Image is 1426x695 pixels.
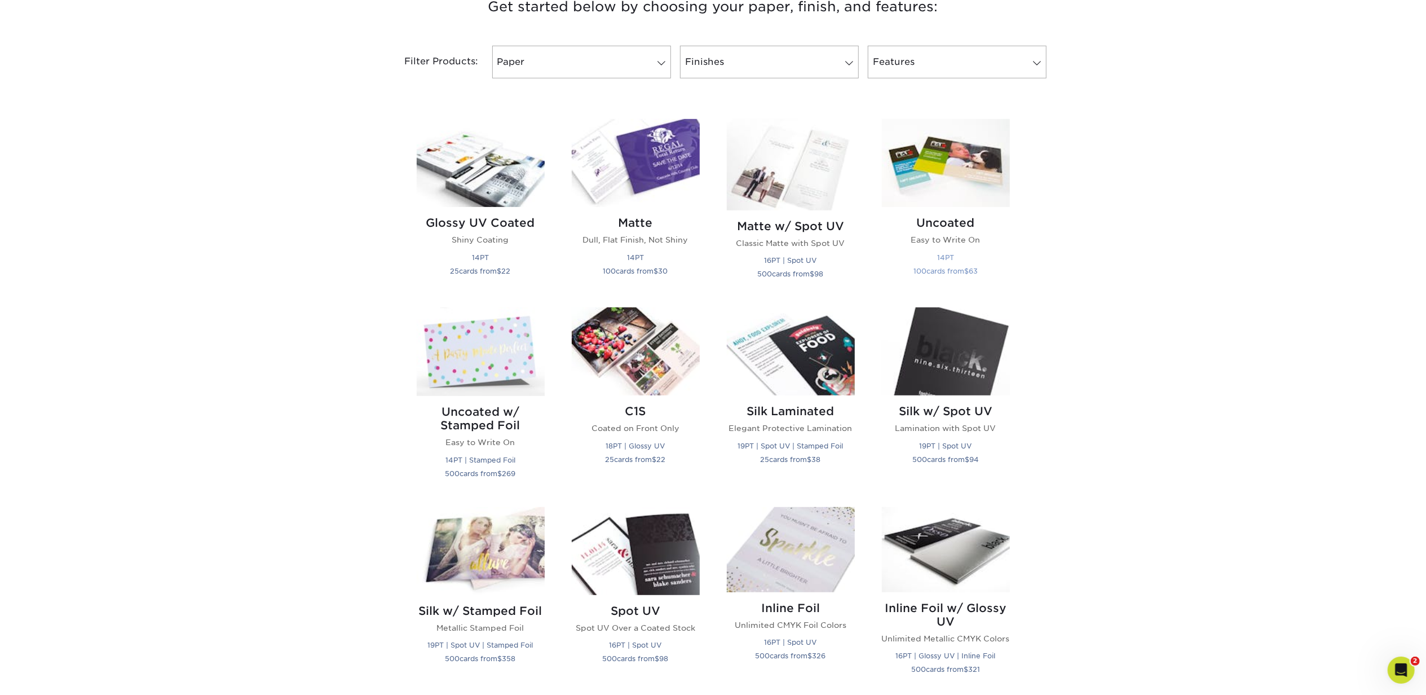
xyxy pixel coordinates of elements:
[1388,657,1415,684] iframe: Intercom live chat
[627,253,644,262] small: 14PT
[761,455,770,464] span: 25
[808,652,813,660] span: $
[727,307,855,494] a: Silk Laminated Postcards Silk Laminated Elegant Protective Lamination 19PT | Spot UV | Stamped Fo...
[572,604,700,618] h2: Spot UV
[964,267,969,275] span: $
[810,270,815,278] span: $
[882,601,1010,628] h2: Inline Foil w/ Glossy UV
[572,622,700,634] p: Spot UV Over a Coated Stock
[964,665,968,674] span: $
[572,404,700,418] h2: C1S
[756,652,826,660] small: cards from
[451,267,511,275] small: cards from
[417,119,545,207] img: Glossy UV Coated Postcards
[758,270,824,278] small: cards from
[417,507,545,689] a: Silk w/ Stamped Foil Postcards Silk w/ Stamped Foil Metallic Stamped Foil 19PT | Spot UV | Stampe...
[572,119,700,294] a: Matte Postcards Matte Dull, Flat Finish, Not Shiny 14PT 100cards from$30
[882,119,1010,294] a: Uncoated Postcards Uncoated Easy to Write On 14PT 100cards from$63
[761,455,821,464] small: cards from
[445,469,516,478] small: cards from
[417,604,545,618] h2: Silk w/ Stamped Foil
[472,253,489,262] small: 14PT
[882,507,1010,592] img: Inline Foil w/ Glossy UV Postcards
[896,652,996,660] small: 16PT | Glossy UV | Inline Foil
[445,456,515,464] small: 14PT | Stamped Foil
[882,507,1010,689] a: Inline Foil w/ Glossy UV Postcards Inline Foil w/ Glossy UV Unlimited Metallic CMYK Colors 16PT |...
[765,256,817,265] small: 16PT | Spot UV
[572,423,700,434] p: Coated on Front Only
[654,267,659,275] span: $
[610,641,662,649] small: 16PT | Spot UV
[498,654,502,663] span: $
[815,270,824,278] span: 98
[765,638,817,646] small: 16PT | Spot UV
[920,442,972,450] small: 19PT | Spot UV
[882,119,1010,207] img: Uncoated Postcards
[417,216,545,230] h2: Glossy UV Coated
[756,652,770,660] span: 500
[882,216,1010,230] h2: Uncoated
[913,267,926,275] span: 100
[1411,657,1420,666] span: 2
[680,46,859,78] a: Finishes
[606,455,666,464] small: cards from
[727,601,855,615] h2: Inline Foil
[606,455,615,464] span: 25
[911,665,980,674] small: cards from
[603,267,668,275] small: cards from
[502,469,516,478] span: 269
[727,219,855,233] h2: Matte w/ Spot UV
[807,455,812,464] span: $
[445,469,460,478] span: 500
[572,307,700,494] a: C1S Postcards C1S Coated on Front Only 18PT | Glossy UV 25cards from$22
[498,469,502,478] span: $
[813,652,826,660] span: 326
[882,423,1010,434] p: Lamination with Spot UV
[572,216,700,230] h2: Matte
[657,455,666,464] span: 22
[727,507,855,592] img: Inline Foil Postcards
[727,619,855,631] p: Unlimited CMYK Foil Colors
[969,267,978,275] span: 63
[659,267,668,275] span: 30
[727,423,855,434] p: Elegant Protective Lamination
[572,507,700,595] img: Spot UV Postcards
[572,119,700,207] img: Matte Postcards
[375,46,488,78] div: Filter Products:
[660,654,669,663] span: 98
[572,307,700,395] img: C1S Postcards
[417,234,545,245] p: Shiny Coating
[417,507,545,595] img: Silk w/ Stamped Foil Postcards
[882,234,1010,245] p: Easy to Write On
[428,641,533,649] small: 19PT | Spot UV | Stamped Foil
[655,654,660,663] span: $
[868,46,1047,78] a: Features
[738,442,844,450] small: 19PT | Spot UV | Stamped Foil
[572,507,700,689] a: Spot UV Postcards Spot UV Spot UV Over a Coated Stock 16PT | Spot UV 500cards from$98
[417,307,545,396] img: Uncoated w/ Stamped Foil Postcards
[882,404,1010,418] h2: Silk w/ Spot UV
[417,405,545,432] h2: Uncoated w/ Stamped Foil
[603,654,669,663] small: cards from
[912,455,979,464] small: cards from
[502,654,516,663] span: 358
[417,119,545,294] a: Glossy UV Coated Postcards Glossy UV Coated Shiny Coating 14PT 25cards from$22
[965,455,969,464] span: $
[606,442,665,450] small: 18PT | Glossy UV
[727,404,855,418] h2: Silk Laminated
[652,455,657,464] span: $
[882,307,1010,494] a: Silk w/ Spot UV Postcards Silk w/ Spot UV Lamination with Spot UV 19PT | Spot UV 500cards from$94
[812,455,821,464] span: 38
[758,270,772,278] span: 500
[445,654,516,663] small: cards from
[603,654,617,663] span: 500
[603,267,616,275] span: 100
[497,267,502,275] span: $
[502,267,511,275] span: 22
[968,665,980,674] span: 321
[969,455,979,464] span: 94
[913,267,978,275] small: cards from
[727,307,855,395] img: Silk Laminated Postcards
[417,307,545,494] a: Uncoated w/ Stamped Foil Postcards Uncoated w/ Stamped Foil Easy to Write On 14PT | Stamped Foil ...
[727,507,855,689] a: Inline Foil Postcards Inline Foil Unlimited CMYK Foil Colors 16PT | Spot UV 500cards from$326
